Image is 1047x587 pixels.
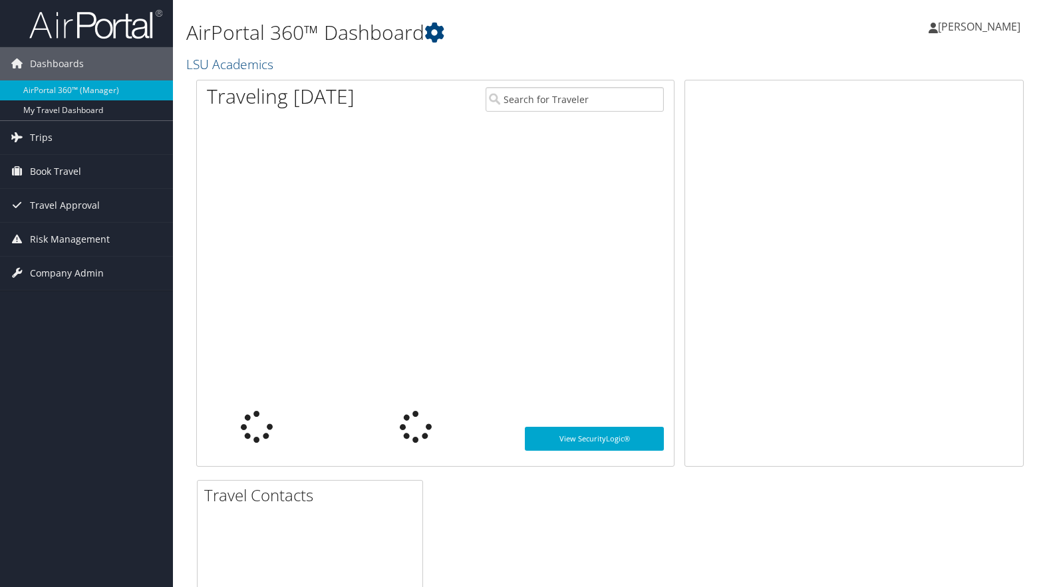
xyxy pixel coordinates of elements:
span: Book Travel [30,155,81,188]
span: Risk Management [30,223,110,256]
span: Company Admin [30,257,104,290]
a: LSU Academics [186,55,277,73]
span: Travel Approval [30,189,100,222]
input: Search for Traveler [486,87,665,112]
h2: Travel Contacts [204,484,422,507]
h1: AirPortal 360™ Dashboard [186,19,751,47]
span: Dashboards [30,47,84,80]
img: airportal-logo.png [29,9,162,40]
h1: Traveling [DATE] [207,82,355,110]
span: [PERSON_NAME] [938,19,1020,34]
span: Trips [30,121,53,154]
a: View SecurityLogic® [525,427,664,451]
a: [PERSON_NAME] [929,7,1034,47]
